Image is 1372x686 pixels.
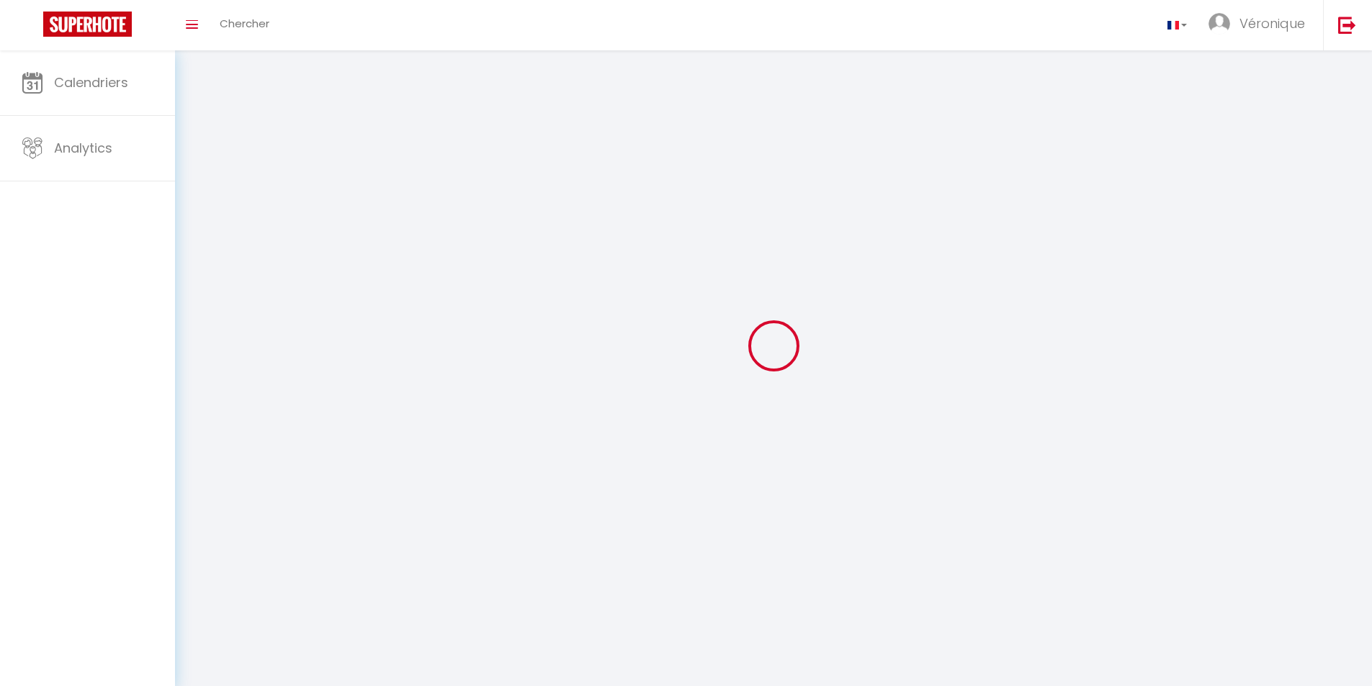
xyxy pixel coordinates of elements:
[220,16,269,31] span: Chercher
[54,73,128,91] span: Calendriers
[1209,13,1230,35] img: ...
[43,12,132,37] img: Super Booking
[54,139,112,157] span: Analytics
[1338,16,1356,34] img: logout
[1239,14,1305,32] span: Véronique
